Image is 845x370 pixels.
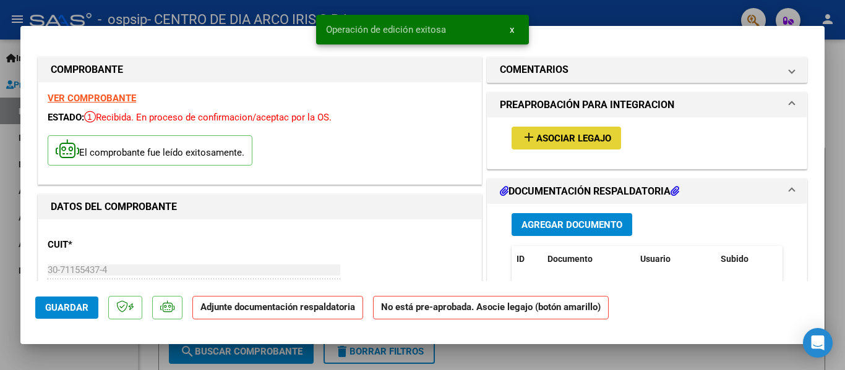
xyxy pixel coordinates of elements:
strong: Adjunte documentación respaldatoria [200,301,355,313]
strong: DATOS DEL COMPROBANTE [51,201,177,212]
datatable-header-cell: Usuario [635,246,716,272]
button: Agregar Documento [512,213,632,236]
span: Agregar Documento [521,219,622,230]
strong: No está pre-aprobada. Asocie legajo (botón amarillo) [373,296,609,320]
span: x [510,24,514,35]
strong: COMPROBANTE [51,64,123,75]
span: ESTADO: [48,112,84,123]
span: Documento [547,254,593,264]
span: Usuario [640,254,671,264]
h1: COMENTARIOS [500,62,568,77]
span: Guardar [45,302,88,313]
button: Asociar Legajo [512,127,621,149]
mat-icon: add [521,130,536,145]
mat-expansion-panel-header: DOCUMENTACIÓN RESPALDATORIA [487,179,807,204]
span: Recibida. En proceso de confirmacion/aceptac por la OS. [84,112,332,123]
button: Guardar [35,296,98,319]
datatable-header-cell: Subido [716,246,778,272]
datatable-header-cell: Documento [543,246,635,272]
button: x [500,19,524,41]
div: PREAPROBACIÓN PARA INTEGRACION [487,117,807,169]
span: Subido [721,254,748,264]
h1: PREAPROBACIÓN PARA INTEGRACION [500,98,674,112]
mat-expansion-panel-header: COMENTARIOS [487,57,807,82]
h1: DOCUMENTACIÓN RESPALDATORIA [500,184,679,199]
p: CUIT [48,238,175,252]
datatable-header-cell: Acción [778,246,839,272]
span: Asociar Legajo [536,133,611,144]
datatable-header-cell: ID [512,246,543,272]
span: Operación de edición exitosa [326,23,446,36]
p: El comprobante fue leído exitosamente. [48,135,252,166]
a: VER COMPROBANTE [48,93,136,104]
mat-expansion-panel-header: PREAPROBACIÓN PARA INTEGRACION [487,93,807,117]
span: ID [517,254,525,264]
div: Open Intercom Messenger [803,328,833,358]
